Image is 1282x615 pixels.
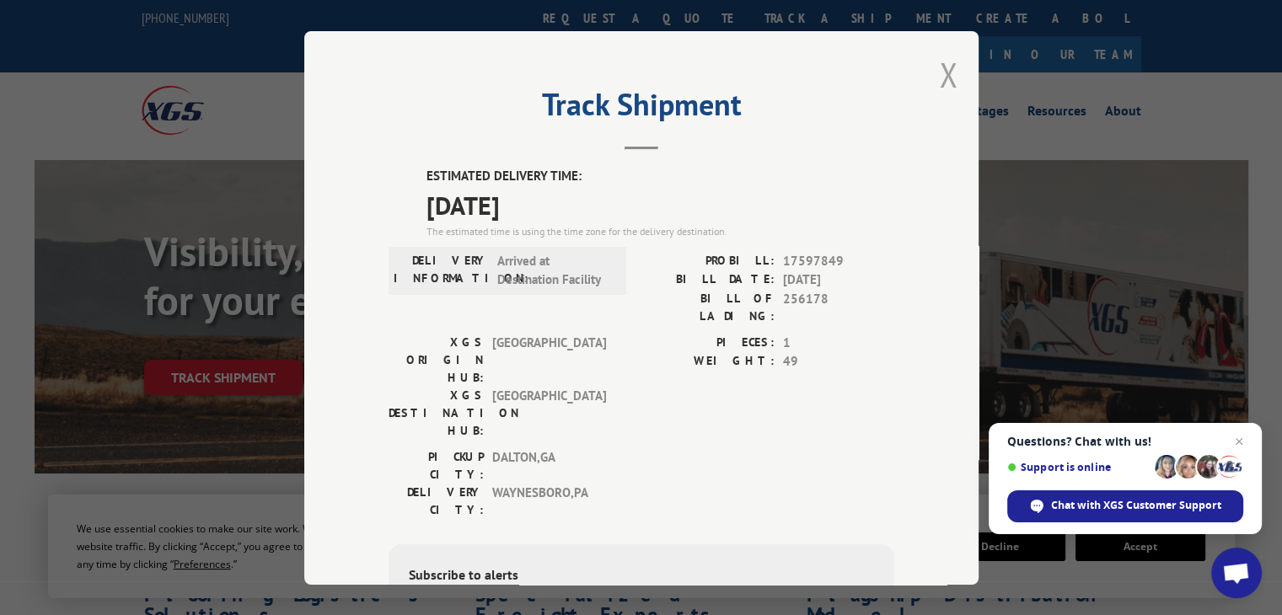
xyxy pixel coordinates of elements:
div: Chat with XGS Customer Support [1007,490,1243,522]
div: The estimated time is using the time zone for the delivery destination. [426,223,894,238]
span: 49 [783,352,894,372]
label: BILL DATE: [641,270,775,290]
h2: Track Shipment [389,93,894,125]
div: Open chat [1211,548,1262,598]
label: DELIVERY CITY: [389,483,484,518]
label: DELIVERY INFORMATION: [394,251,489,289]
span: [DATE] [426,185,894,223]
label: BILL OF LADING: [641,289,775,324]
label: PIECES: [641,333,775,352]
span: 17597849 [783,251,894,270]
span: Support is online [1007,461,1149,473]
span: [GEOGRAPHIC_DATA] [492,333,606,386]
label: XGS ORIGIN HUB: [389,333,484,386]
label: XGS DESTINATION HUB: [389,386,484,439]
span: Questions? Chat with us! [1007,435,1243,448]
div: Subscribe to alerts [409,564,874,588]
span: 1 [783,333,894,352]
span: Chat with XGS Customer Support [1051,498,1221,513]
span: Arrived at Destination Facility [497,251,611,289]
label: PROBILL: [641,251,775,270]
span: 256178 [783,289,894,324]
span: WAYNESBORO , PA [492,483,606,518]
span: Close chat [1229,431,1249,452]
label: PICKUP CITY: [389,447,484,483]
label: WEIGHT: [641,352,775,372]
span: [GEOGRAPHIC_DATA] [492,386,606,439]
button: Close modal [939,52,957,97]
span: DALTON , GA [492,447,606,483]
span: [DATE] [783,270,894,290]
label: ESTIMATED DELIVERY TIME: [426,167,894,186]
